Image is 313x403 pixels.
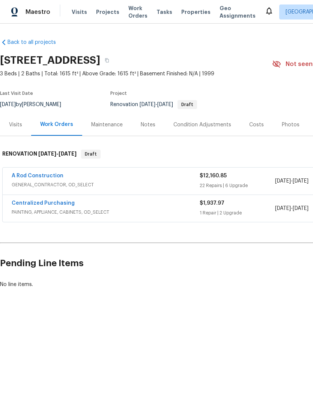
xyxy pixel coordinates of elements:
span: Draft [82,150,100,158]
span: - [275,205,308,212]
div: Visits [9,121,22,129]
span: [DATE] [275,206,291,211]
span: Project [110,91,127,96]
span: Work Orders [128,4,147,19]
span: [DATE] [157,102,173,107]
span: [DATE] [140,102,155,107]
span: $12,160.85 [200,173,227,178]
div: 1 Repair | 2 Upgrade [200,209,275,217]
div: 22 Repairs | 6 Upgrade [200,182,275,189]
div: Notes [141,121,155,129]
span: Maestro [26,8,50,16]
span: $1,937.97 [200,201,224,206]
span: - [38,151,77,156]
button: Copy Address [100,54,114,67]
span: Draft [178,102,196,107]
a: Centralized Purchasing [12,201,75,206]
div: Photos [282,121,299,129]
span: Properties [181,8,211,16]
div: Work Orders [40,121,73,128]
div: Costs [249,121,264,129]
h6: RENOVATION [2,150,77,159]
span: GENERAL_CONTRACTOR, OD_SELECT [12,181,200,189]
span: [DATE] [38,151,56,156]
span: [DATE] [293,178,308,184]
span: [DATE] [59,151,77,156]
span: Renovation [110,102,197,107]
span: - [140,102,173,107]
span: Geo Assignments [220,4,256,19]
span: [DATE] [293,206,308,211]
span: Projects [96,8,119,16]
a: A Rod Construction [12,173,63,178]
span: Visits [72,8,87,16]
div: Condition Adjustments [173,121,231,129]
span: [DATE] [275,178,291,184]
span: PAINTING, APPLIANCE, CABINETS, OD_SELECT [12,208,200,216]
div: Maintenance [91,121,123,129]
span: Tasks [156,9,172,15]
span: - [275,177,308,185]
